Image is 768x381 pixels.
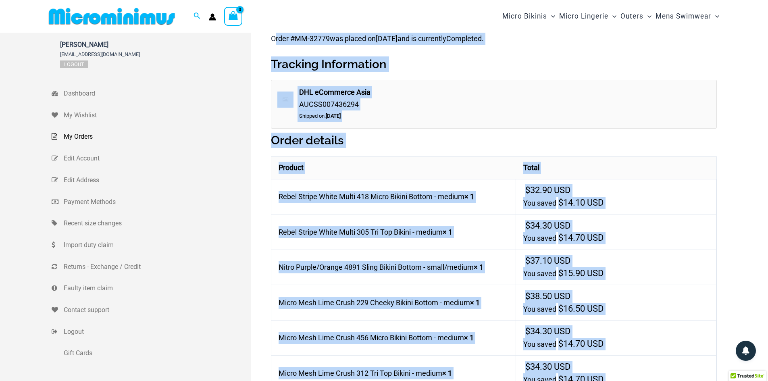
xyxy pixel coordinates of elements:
[64,174,249,186] span: Edit Address
[209,13,216,21] a: Account icon link
[52,321,251,343] a: Logout
[295,34,330,43] mark: MM-32779
[620,6,643,27] span: Outers
[52,299,251,321] a: Contact support
[654,4,721,29] a: Mens SwimwearMenu ToggleMenu Toggle
[52,234,251,256] a: Import duty claim
[64,152,249,164] span: Edit Account
[60,41,140,48] span: [PERSON_NAME]
[525,256,570,266] bdi: 37.10 USD
[64,239,249,251] span: Import duty claim
[525,326,530,336] span: $
[525,221,570,231] bdi: 34.30 USD
[52,169,251,191] a: Edit Address
[60,51,140,57] span: [EMAIL_ADDRESS][DOMAIN_NAME]
[525,291,570,301] bdi: 38.50 USD
[643,6,651,27] span: Menu Toggle
[271,157,516,179] th: Product
[52,256,251,278] a: Returns - Exchange / Credit
[502,6,547,27] span: Micro Bikinis
[271,250,516,285] td: Nitro Purple/Orange 4891 Sling Bikini Bottom - small/medium
[64,196,249,208] span: Payment Methods
[271,33,717,45] p: Order # was placed on and is currently .
[558,198,604,208] bdi: 14.10 USD
[525,362,570,372] bdi: 34.30 USD
[52,277,251,299] a: Faulty item claim
[525,256,530,266] span: $
[299,110,558,122] div: Shipped on:
[64,347,249,359] span: Gift Cards
[271,320,516,356] td: Micro Mesh Lime Crush 456 Micro Bikini Bottom - medium
[559,6,608,27] span: Micro Lingerie
[271,179,516,214] td: Rebel Stripe White Multi 418 Micro Bikini Bottom - medium
[558,304,563,314] span: $
[499,3,723,30] nav: Site Navigation
[52,191,251,213] a: Payment Methods
[523,197,709,209] div: You saved
[46,7,178,25] img: MM SHOP LOGO FLAT
[474,263,483,271] strong: × 1
[608,6,616,27] span: Menu Toggle
[271,285,516,320] td: Micro Mesh Lime Crush 229 Cheeky Bikini Bottom - medium
[376,34,398,43] mark: [DATE]
[64,217,249,229] span: Recent size changes
[64,131,249,143] span: My Orders
[558,339,604,349] bdi: 14.70 USD
[557,4,618,29] a: Micro LingerieMenu ToggleMenu Toggle
[52,212,251,234] a: Recent size changes
[523,267,709,280] div: You saved
[443,228,452,236] strong: × 1
[470,298,480,307] strong: × 1
[523,232,709,244] div: You saved
[64,326,249,338] span: Logout
[558,268,604,278] bdi: 15.90 USD
[558,198,563,208] span: $
[52,104,251,126] a: My Wishlist
[52,148,251,169] a: Edit Account
[618,4,654,29] a: OutersMenu ToggleMenu Toggle
[446,34,482,43] mark: Completed
[523,338,709,350] div: You saved
[271,133,717,148] h2: Order details
[525,291,530,301] span: $
[558,339,563,349] span: $
[64,304,249,316] span: Contact support
[224,7,243,25] a: View Shopping Cart, empty
[558,268,563,278] span: $
[525,185,530,195] span: $
[558,233,604,243] bdi: 14.70 USD
[64,87,249,100] span: Dashboard
[525,326,570,336] bdi: 34.30 USD
[516,157,716,179] th: Total
[442,369,452,377] strong: × 1
[277,92,293,108] img: icon-default.png
[500,4,557,29] a: Micro BikinisMenu ToggleMenu Toggle
[52,126,251,148] a: My Orders
[326,113,341,119] strong: [DATE]
[271,56,717,72] h2: Tracking Information
[52,83,251,104] a: Dashboard
[523,303,709,315] div: You saved
[64,109,249,121] span: My Wishlist
[525,362,530,372] span: $
[299,100,359,108] span: AUCSS007436294
[464,192,474,201] strong: × 1
[299,86,556,98] strong: DHL eCommerce Asia
[52,342,251,364] a: Gift Cards
[547,6,555,27] span: Menu Toggle
[525,221,530,231] span: $
[656,6,711,27] span: Mens Swimwear
[194,11,201,21] a: Search icon link
[558,233,563,243] span: $
[558,304,604,314] bdi: 16.50 USD
[271,214,516,250] td: Rebel Stripe White Multi 305 Tri Top Bikini - medium
[60,60,88,68] a: Logout
[64,282,249,294] span: Faulty item claim
[464,333,474,342] strong: × 1
[64,261,249,273] span: Returns - Exchange / Credit
[711,6,719,27] span: Menu Toggle
[525,185,570,195] bdi: 32.90 USD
